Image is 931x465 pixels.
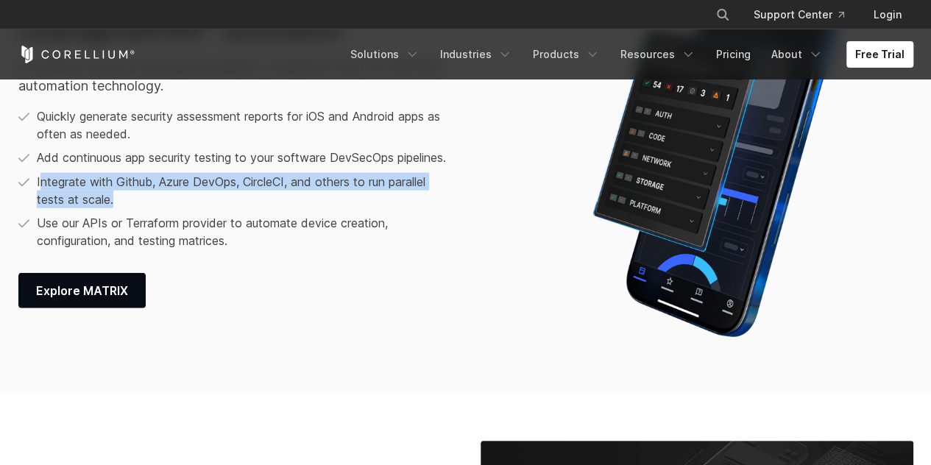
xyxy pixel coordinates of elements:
[18,46,135,63] a: Corellium Home
[37,149,446,166] p: Add continuous app security testing to your software DevSecOps pipelines.
[762,41,832,68] a: About
[431,41,521,68] a: Industries
[742,1,856,28] a: Support Center
[612,41,704,68] a: Resources
[524,41,609,68] a: Products
[707,41,760,68] a: Pricing
[36,282,128,299] span: Explore MATRIX
[18,273,146,308] a: Explore MATRIX
[37,173,456,208] p: Integrate with Github, Azure DevOps, CircleCI, and others to run parallel tests at scale.
[341,41,428,68] a: Solutions
[709,1,736,28] button: Search
[18,214,456,249] li: Use our APIs or Terraform provider to automate device creation, configuration, and testing matrices.
[862,1,913,28] a: Login
[37,107,456,143] p: Quickly generate security assessment reports for iOS and Android apps as often as needed.
[846,41,913,68] a: Free Trial
[341,41,913,68] div: Navigation Menu
[698,1,913,28] div: Navigation Menu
